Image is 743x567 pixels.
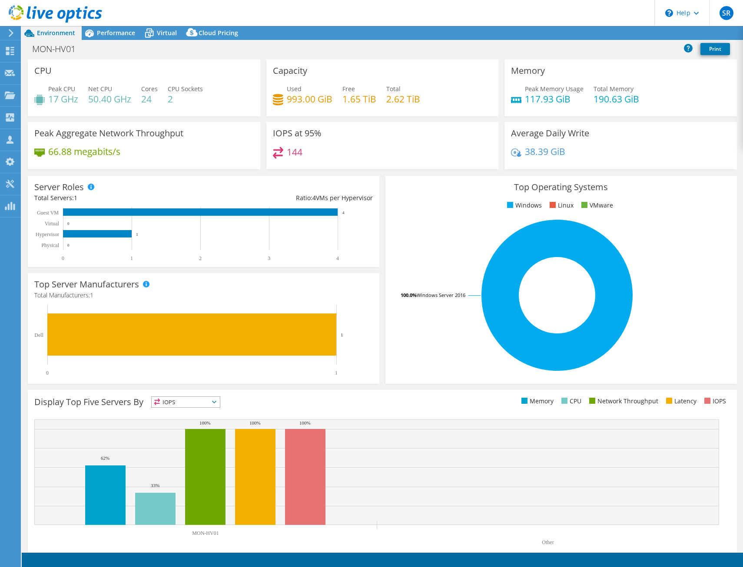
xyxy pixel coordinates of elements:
span: IOPS [152,397,220,407]
text: 0 [46,370,49,376]
text: 100% [199,420,211,425]
span: Cloud Pricing [199,29,238,37]
h4: 2 [168,94,203,104]
span: Net CPU [88,85,112,93]
text: 3 [268,255,270,261]
h3: Memory [511,66,545,76]
h3: Capacity [273,66,307,76]
text: 0 [67,221,70,226]
span: Total [386,85,401,93]
li: Linux [547,201,574,210]
text: 1 [335,370,338,376]
div: Total Servers: [34,193,203,203]
text: 100% [249,420,261,425]
li: Latency [664,396,697,406]
h3: Server Roles [34,182,84,192]
text: 1 [341,332,343,337]
li: Windows [505,201,542,210]
h3: Top Server Manufacturers [34,280,139,289]
li: Memory [519,396,554,406]
text: 0 [67,243,70,247]
span: Cores [141,85,158,93]
a: Print [700,43,730,55]
text: 4 [336,255,339,261]
text: 2 [199,255,202,261]
span: 1 [74,194,77,202]
text: 1 [130,255,133,261]
h3: Average Daily Write [511,129,589,138]
li: Network Throughput [587,396,658,406]
h3: CPU [34,66,52,76]
text: Hypervisor [36,231,59,237]
text: 4 [342,211,345,215]
h4: 38.39 GiB [525,147,565,156]
span: 1 [90,291,93,299]
span: Total Memory [594,85,634,93]
li: VMware [579,201,613,210]
span: 4 [312,194,316,202]
h4: 993.00 GiB [287,94,332,104]
span: Peak CPU [48,85,75,93]
span: Used [287,85,302,93]
h1: MON-HV01 [28,44,89,54]
text: Other [542,539,554,545]
h4: 66.88 megabits/s [48,147,120,156]
span: Virtual [157,29,177,37]
h4: 190.63 GiB [594,94,639,104]
span: Environment [37,29,75,37]
text: 62% [101,455,109,461]
tspan: 100.0% [401,292,417,298]
text: Virtual [45,221,60,227]
text: 1 [136,232,138,237]
h4: 144 [287,147,302,157]
svg: \n [665,9,673,17]
h4: 17 GHz [48,94,78,104]
h3: Peak Aggregate Network Throughput [34,129,183,138]
text: 0 [62,255,64,261]
h4: Total Manufacturers: [34,290,373,300]
span: SR [720,6,733,20]
div: Ratio: VMs per Hypervisor [203,193,372,203]
span: Free [342,85,355,93]
h4: 24 [141,94,158,104]
span: CPU Sockets [168,85,203,93]
li: CPU [559,396,581,406]
text: Physical [41,242,59,248]
h4: 117.93 GiB [525,94,584,104]
li: IOPS [702,396,726,406]
h4: 2.62 TiB [386,94,420,104]
h3: IOPS at 95% [273,129,322,138]
tspan: Windows Server 2016 [417,292,465,298]
text: Guest VM [37,210,59,216]
text: 33% [151,483,159,488]
span: Peak Memory Usage [525,85,584,93]
h3: Top Operating Systems [392,182,730,192]
text: 100% [299,420,311,425]
text: Dell [34,332,43,338]
h4: 50.40 GHz [88,94,131,104]
h4: 1.65 TiB [342,94,376,104]
text: MON-HV01 [192,530,219,536]
span: Performance [97,29,135,37]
